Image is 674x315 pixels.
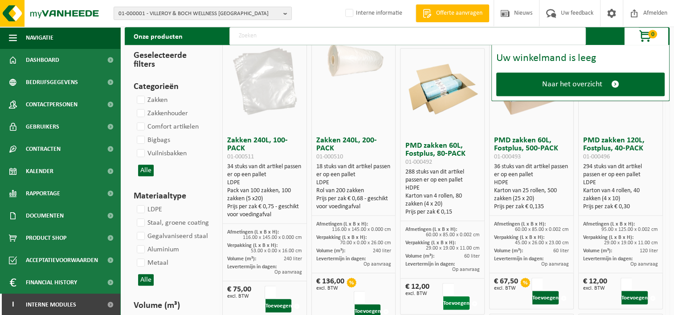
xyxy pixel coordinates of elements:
span: 01-000510 [316,153,343,160]
div: 18 stuks van dit artikel passen er op een pallet [316,163,391,211]
button: 01-000001 - VILLEROY & BOCH WELLNESS [GEOGRAPHIC_DATA] [114,7,292,20]
span: Verpakking (L x B x H): [405,240,455,246]
label: LDPE [135,203,162,216]
div: Prijs per zak € 0,15 [405,208,480,216]
span: Rapportage [26,182,60,205]
span: Levertermijn in dagen: [494,256,543,262]
img: 01-000510 [316,43,392,81]
label: Interne informatie [343,7,402,20]
span: 01-000001 - VILLEROY & BOCH WELLNESS [GEOGRAPHIC_DATA] [118,7,280,20]
span: Contactpersonen [26,93,78,116]
button: Alle [138,274,154,286]
label: Bigbags [135,133,170,147]
span: Levertermijn in dagen: [227,264,277,270]
span: excl. BTW [583,286,607,291]
span: 01-000493 [494,153,521,160]
button: Alle [138,165,154,176]
span: 116.00 x 145.00 x 0.000 cm [243,235,302,240]
div: HDPE [405,184,480,192]
span: Verpakking (L x B x H): [494,235,544,240]
h3: Zakken 240L, 200-PACK [316,137,391,161]
span: Afmetingen (L x B x H): [227,230,279,235]
span: excl. BTW [227,294,251,299]
button: Toevoegen [621,291,648,304]
span: Afmetingen (L x B x H): [405,227,457,232]
div: Karton van 4 rollen, 40 zakken (4 x 10) [583,187,658,203]
span: 95.00 x 125.00 x 0.002 cm [601,227,658,232]
span: Volume (m³): [405,254,434,259]
h3: PMD zakken 120L, Fostplus, 40-PACK [583,137,658,161]
div: € 12,00 [405,283,429,296]
div: LDPE [583,179,658,187]
div: 288 stuks van dit artikel passen er op een pallet [405,168,480,216]
span: 53.00 x 0.00 x 16.00 cm [251,248,302,254]
span: 45.00 x 26.00 x 23.00 cm [515,240,569,246]
span: 70.00 x 0.00 x 26.00 cm [339,240,391,246]
span: Afmetingen (L x B x H): [494,222,546,227]
h3: PMD zakken 60L, Fostplus, 500-PACK [494,137,569,161]
span: Op aanvraag [363,262,391,267]
a: Offerte aanvragen [416,4,489,22]
div: € 75,00 [227,286,251,299]
span: Kalender [26,160,53,182]
span: 01-000496 [583,153,610,160]
span: Volume (m³): [316,248,345,254]
span: excl. BTW [316,286,344,291]
span: 60.00 x 85.00 x 0.002 cm [426,232,480,238]
span: Verpakking (L x B x H): [583,235,633,240]
span: Product Shop [26,227,66,249]
span: Naar het overzicht [542,80,602,89]
span: Documenten [26,205,64,227]
span: Bedrijfsgegevens [26,71,78,93]
img: 01-000492 [404,48,480,124]
input: 1 [442,283,453,296]
div: 36 stuks van dit artikel passen er op een pallet [494,163,569,211]
span: Volume (m³): [494,248,523,254]
div: HDPE [494,179,569,187]
span: Offerte aanvragen [434,9,485,18]
span: Volume (m³): [583,248,612,254]
label: Staal, groene coating [135,216,209,230]
div: Prijs per zak € 0,135 [494,203,569,211]
span: Volume (m³): [227,256,256,262]
span: 29.00 x 19.00 x 11.00 cm [604,240,658,246]
div: Uw winkelmand is leeg [496,53,665,64]
h3: Categorieën [134,80,207,93]
h2: Onze producten [125,27,192,45]
span: Financial History [26,271,77,294]
a: Naar het overzicht [496,73,665,96]
button: Toevoegen [532,291,559,304]
span: 120 liter [640,248,658,254]
label: Metaal [135,256,168,270]
span: excl. BTW [494,286,518,291]
label: Zakkenhouder [135,107,188,120]
div: € 12,00 [583,278,607,291]
span: 60 liter [464,254,480,259]
div: 294 stuks van dit artikel passen er op een pallet [583,163,658,211]
div: Karton van 25 rollen, 500 zakken (25 x 20) [494,187,569,203]
span: 01-000511 [227,153,254,160]
span: 240 liter [284,256,302,262]
span: Verpakking (L x B x H): [316,235,367,240]
input: 1 [531,278,543,291]
label: Comfort artikelen [135,120,199,133]
span: 240 liter [372,248,391,254]
span: Contracten [26,138,61,160]
span: Dashboard [26,49,59,71]
div: 34 stuks van dit artikel passen er op een pallet [227,163,302,219]
span: 60 liter [553,248,569,254]
div: € 67,50 [494,278,518,291]
span: Op aanvraag [274,270,302,275]
div: € 136,00 [316,278,344,291]
button: Toevoegen [443,296,470,310]
span: 01-000492 [405,159,432,166]
img: 01-000511 [227,43,302,119]
span: Op aanvraag [452,267,480,272]
span: Levertermijn in dagen: [583,256,633,262]
h3: Materiaaltype [134,190,207,203]
span: excl. BTW [405,291,429,296]
input: 1 [265,286,276,299]
label: Vuilnisbakken [135,147,187,160]
h3: PMD zakken 60L, Fostplus, 80-PACK [405,142,480,166]
div: Pack van 100 zakken, 100 zakken (5 x20) [227,187,302,203]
